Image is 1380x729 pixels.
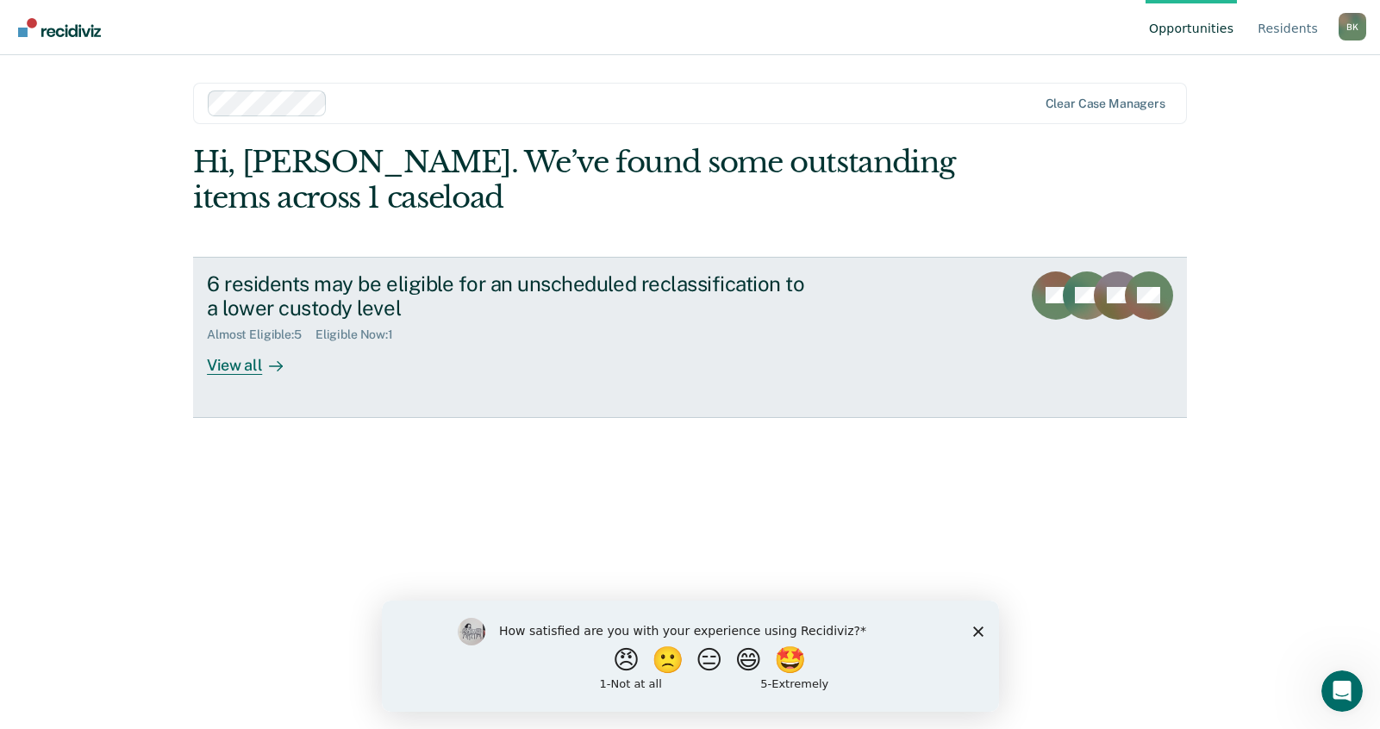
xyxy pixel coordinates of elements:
[1321,670,1363,712] iframe: Intercom live chat
[1046,97,1165,111] div: Clear case managers
[207,327,315,342] div: Almost Eligible : 5
[382,601,999,712] iframe: Survey by Kim from Recidiviz
[1339,13,1366,40] div: B K
[1339,13,1366,40] button: Profile dropdown button
[18,18,101,37] img: Recidiviz
[315,327,407,342] div: Eligible Now : 1
[207,271,812,321] div: 6 residents may be eligible for an unscheduled reclassification to a lower custody level
[193,257,1187,418] a: 6 residents may be eligible for an unscheduled reclassification to a lower custody levelAlmost El...
[207,342,303,376] div: View all
[193,145,988,215] div: Hi, [PERSON_NAME]. We’ve found some outstanding items across 1 caseload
